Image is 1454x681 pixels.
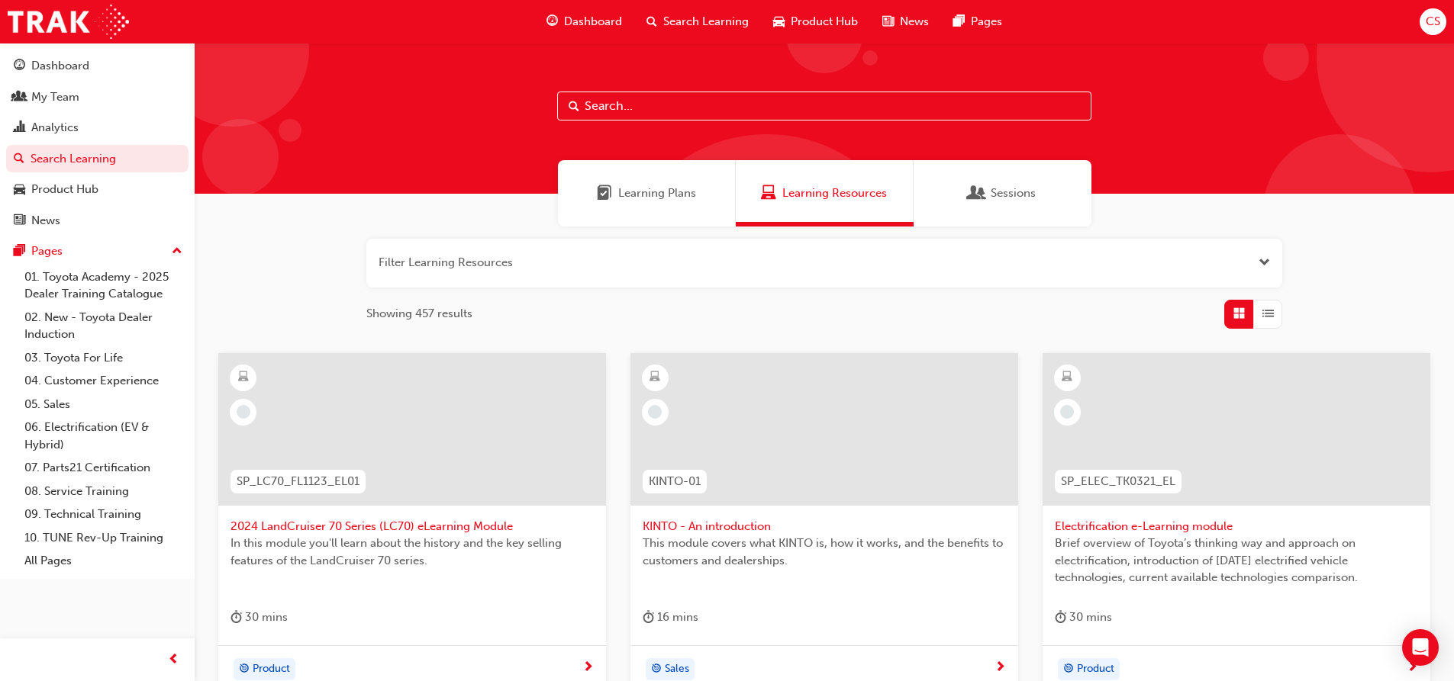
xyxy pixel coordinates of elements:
[643,535,1006,569] span: This module covers what KINTO is, how it works, and the benefits to customers and dealerships.
[1402,629,1439,666] div: Open Intercom Messenger
[231,518,594,535] span: 2024 LandCruiser 70 Series (LC70) eLearning Module
[882,12,894,31] span: news-icon
[239,660,250,679] span: target-icon
[995,661,1006,675] span: next-icon
[237,473,359,490] span: SP_LC70_FL1123_EL01
[14,183,25,197] span: car-icon
[761,6,870,37] a: car-iconProduct Hub
[618,185,696,202] span: Learning Plans
[650,368,660,387] span: learningResourceType_ELEARNING-icon
[18,369,189,393] a: 04. Customer Experience
[31,243,63,260] div: Pages
[14,121,25,135] span: chart-icon
[231,535,594,569] span: In this module you'll learn about the history and the key selling features of the LandCruiser 70 ...
[18,480,189,503] a: 08. Service Training
[1055,608,1112,627] div: 30 mins
[546,12,558,31] span: guage-icon
[6,49,189,237] button: DashboardMy TeamAnalyticsSearch LearningProduct HubNews
[773,12,785,31] span: car-icon
[1062,368,1072,387] span: learningResourceType_ELEARNING-icon
[1055,518,1418,535] span: Electrification e-Learning module
[651,660,662,679] span: target-icon
[663,13,749,31] span: Search Learning
[870,6,941,37] a: news-iconNews
[366,305,472,323] span: Showing 457 results
[237,405,250,419] span: learningRecordVerb_NONE-icon
[8,5,129,39] img: Trak
[953,12,965,31] span: pages-icon
[172,242,182,262] span: up-icon
[582,661,594,675] span: next-icon
[14,245,25,259] span: pages-icon
[168,650,179,670] span: prev-icon
[231,608,242,627] span: duration-icon
[31,119,79,137] div: Analytics
[534,6,634,37] a: guage-iconDashboard
[1426,13,1440,31] span: CS
[761,185,776,202] span: Learning Resources
[648,405,662,419] span: learningRecordVerb_NONE-icon
[649,473,701,490] span: KINTO-01
[6,83,189,111] a: My Team
[991,185,1036,202] span: Sessions
[1060,405,1074,419] span: learningRecordVerb_NONE-icon
[914,160,1091,226] a: SessionsSessions
[597,185,612,202] span: Learning Plans
[6,237,189,265] button: Pages
[969,185,985,202] span: Sessions
[31,88,79,106] div: My Team
[18,503,189,526] a: 09. Technical Training
[14,91,25,104] span: people-icon
[1063,660,1074,679] span: target-icon
[6,175,189,204] a: Product Hub
[6,52,189,80] a: Dashboard
[900,13,929,31] span: News
[18,416,189,456] a: 06. Electrification (EV & Hybrid)
[1259,254,1270,271] button: Open the filter
[1420,8,1446,35] button: CS
[6,145,189,173] a: Search Learning
[971,13,1002,31] span: Pages
[569,98,579,115] span: Search
[18,456,189,480] a: 07. Parts21 Certification
[643,608,654,627] span: duration-icon
[6,207,189,235] a: News
[941,6,1014,37] a: pages-iconPages
[18,346,189,370] a: 03. Toyota For Life
[31,212,60,230] div: News
[1061,473,1175,490] span: SP_ELEC_TK0321_EL
[6,114,189,142] a: Analytics
[1262,305,1274,323] span: List
[14,59,25,73] span: guage-icon
[14,214,25,228] span: news-icon
[238,368,249,387] span: learningResourceType_ELEARNING-icon
[646,12,657,31] span: search-icon
[782,185,887,202] span: Learning Resources
[18,393,189,416] a: 05. Sales
[253,660,290,678] span: Product
[18,306,189,346] a: 02. New - Toyota Dealer Induction
[564,13,622,31] span: Dashboard
[736,160,914,226] a: Learning ResourcesLearning Resources
[18,549,189,573] a: All Pages
[18,265,189,306] a: 01. Toyota Academy - 2025 Dealer Training Catalogue
[665,660,689,678] span: Sales
[18,526,189,550] a: 10. TUNE Rev-Up Training
[31,181,98,198] div: Product Hub
[634,6,761,37] a: search-iconSearch Learning
[1055,535,1418,586] span: Brief overview of Toyota’s thinking way and approach on electrification, introduction of [DATE] e...
[14,153,24,166] span: search-icon
[1077,660,1114,678] span: Product
[1055,608,1066,627] span: duration-icon
[643,518,1006,535] span: KINTO - An introduction
[643,608,698,627] div: 16 mins
[557,92,1091,120] input: Search...
[31,57,89,75] div: Dashboard
[1233,305,1245,323] span: Grid
[558,160,736,226] a: Learning PlansLearning Plans
[1407,661,1418,675] span: next-icon
[791,13,858,31] span: Product Hub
